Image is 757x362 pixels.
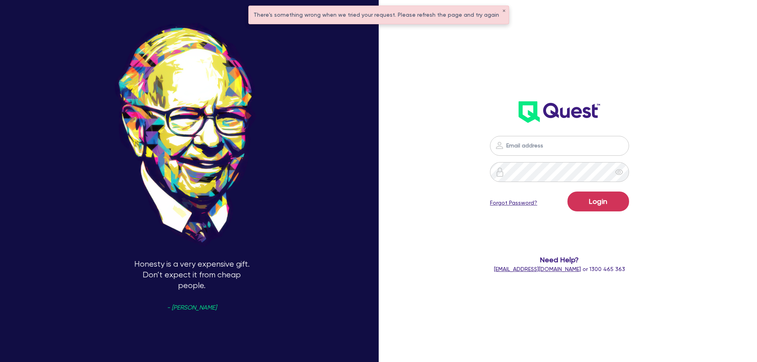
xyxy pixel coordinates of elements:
img: icon-password [495,167,505,177]
a: [EMAIL_ADDRESS][DOMAIN_NAME] [494,266,581,272]
a: Forgot Password? [490,199,537,207]
img: wH2k97JdezQIQAAAABJRU5ErkJggg== [519,101,600,123]
button: ✕ [502,9,505,13]
span: eye [615,168,623,176]
input: Email address [490,136,629,156]
span: or 1300 465 363 [494,266,625,272]
span: Need Help? [458,254,661,265]
div: There's something wrong when we tried your request. Please refresh the page and try again [249,6,509,24]
button: Login [567,192,629,211]
img: icon-password [495,141,504,150]
span: - [PERSON_NAME] [167,305,217,311]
